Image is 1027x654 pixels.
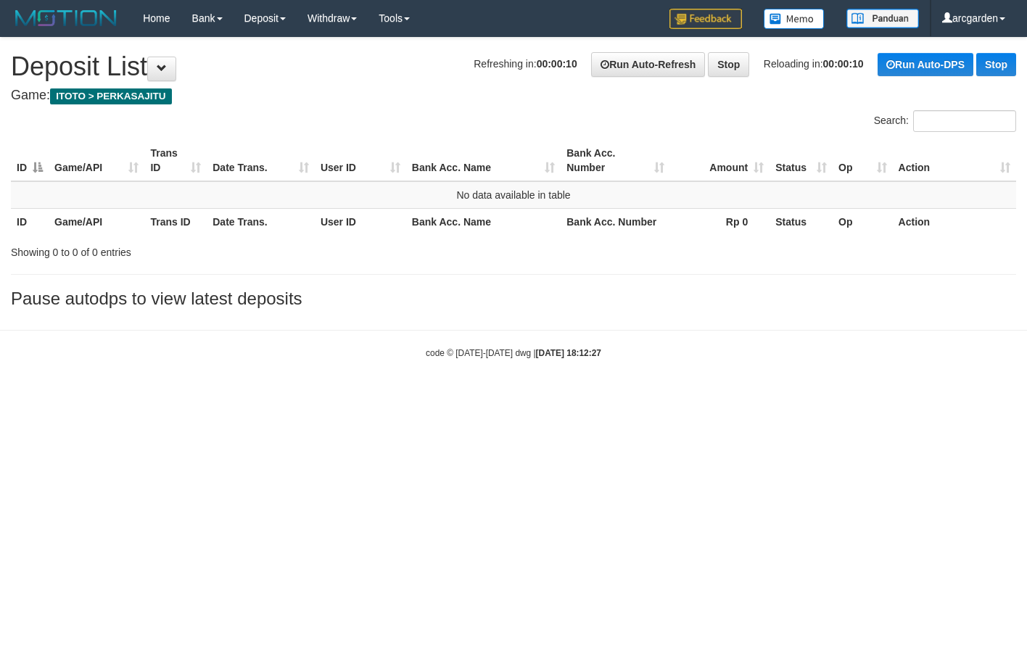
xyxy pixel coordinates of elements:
th: Rp 0 [670,208,770,235]
th: Op: activate to sort column ascending [833,140,893,181]
h1: Deposit List [11,52,1016,81]
th: Game/API [49,208,144,235]
th: Date Trans. [207,208,315,235]
div: Showing 0 to 0 of 0 entries [11,239,417,260]
strong: 00:00:10 [823,58,864,70]
th: Bank Acc. Name: activate to sort column ascending [406,140,561,181]
th: User ID: activate to sort column ascending [315,140,406,181]
a: Run Auto-Refresh [591,52,705,77]
strong: [DATE] 18:12:27 [536,348,601,358]
small: code © [DATE]-[DATE] dwg | [426,348,601,358]
h4: Game: [11,88,1016,103]
th: Status: activate to sort column ascending [770,140,833,181]
th: Op [833,208,893,235]
label: Search: [874,110,1016,132]
th: Trans ID: activate to sort column ascending [144,140,207,181]
th: ID: activate to sort column descending [11,140,49,181]
th: User ID [315,208,406,235]
td: No data available in table [11,181,1016,209]
strong: 00:00:10 [537,58,577,70]
th: Bank Acc. Number: activate to sort column ascending [561,140,670,181]
span: Refreshing in: [474,58,577,70]
span: ITOTO > PERKASAJITU [50,88,172,104]
img: panduan.png [846,9,919,28]
th: Bank Acc. Name [406,208,561,235]
img: MOTION_logo.png [11,7,121,29]
h3: Pause autodps to view latest deposits [11,289,1016,308]
th: Action [893,208,1016,235]
span: Reloading in: [764,58,864,70]
a: Stop [708,52,749,77]
th: Amount: activate to sort column ascending [670,140,770,181]
th: Action: activate to sort column ascending [893,140,1016,181]
th: Trans ID [144,208,207,235]
a: Stop [976,53,1016,76]
th: Bank Acc. Number [561,208,670,235]
th: Date Trans.: activate to sort column ascending [207,140,315,181]
th: Status [770,208,833,235]
input: Search: [913,110,1016,132]
img: Feedback.jpg [669,9,742,29]
img: Button%20Memo.svg [764,9,825,29]
th: ID [11,208,49,235]
th: Game/API: activate to sort column ascending [49,140,144,181]
a: Run Auto-DPS [878,53,973,76]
